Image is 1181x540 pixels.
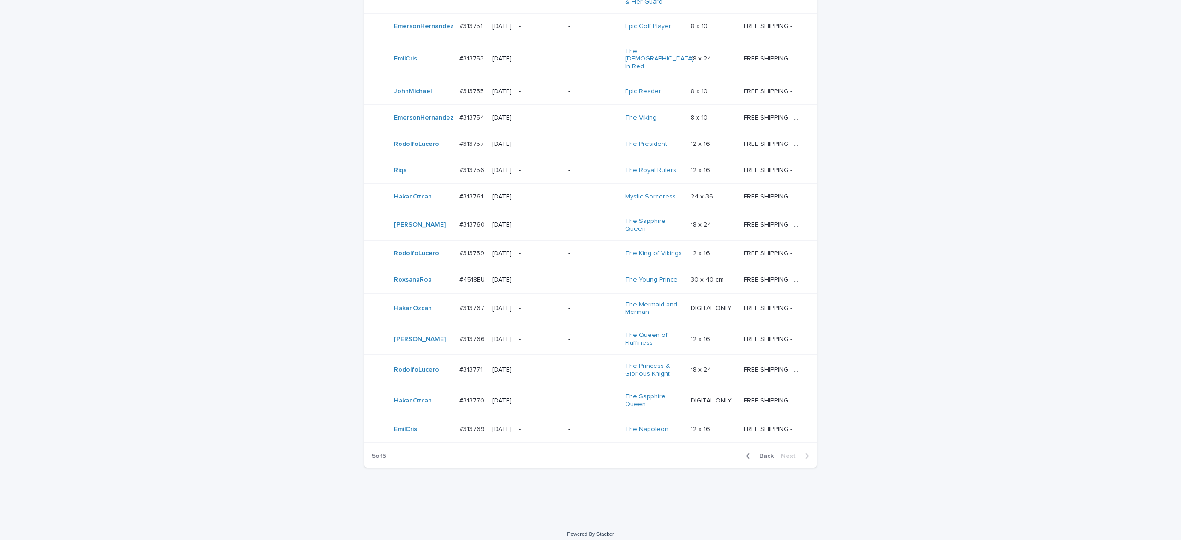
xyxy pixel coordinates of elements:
[364,267,817,293] tr: RoxsanaRoa #4518EU#4518EU [DATE]--The Young Prince 30 x 40 cm30 x 40 cm FREE SHIPPING - preview i...
[744,364,803,374] p: FREE SHIPPING - preview in 1-2 business days, after your approval delivery will take 5-10 b.d.
[459,165,486,174] p: #313756
[625,167,676,174] a: The Royal Rulers
[394,88,432,96] a: JohnMichael
[394,397,432,405] a: HakanOzcan
[568,221,618,229] p: -
[744,334,803,343] p: FREE SHIPPING - preview in 1-2 business days, after your approval delivery will take 5-10 b.d.
[519,167,561,174] p: -
[744,86,803,96] p: FREE SHIPPING - preview in 1-2 business days, after your approval delivery will take 5-10 b.d.
[691,86,710,96] p: 8 x 10
[519,397,561,405] p: -
[519,276,561,284] p: -
[492,305,512,312] p: [DATE]
[394,23,453,30] a: EmersonHernandez
[459,364,484,374] p: #313771
[625,301,683,317] a: The Mermaid and Merman
[625,114,656,122] a: The Viking
[459,21,484,30] p: #313751
[691,53,713,63] p: 18 x 24
[625,193,676,201] a: Mystic Sorceress
[691,165,712,174] p: 12 x 16
[625,217,683,233] a: The Sapphire Queen
[568,276,618,284] p: -
[568,336,618,343] p: -
[459,138,486,148] p: #313757
[691,21,710,30] p: 8 x 10
[364,385,817,416] tr: HakanOzcan #313770#313770 [DATE]--The Sapphire Queen DIGITAL ONLYDIGITAL ONLY FREE SHIPPING - pre...
[459,86,486,96] p: #313755
[519,250,561,258] p: -
[691,219,713,229] p: 18 x 24
[691,364,713,374] p: 18 x 24
[519,140,561,148] p: -
[394,366,439,374] a: RodolfoLucero
[568,193,618,201] p: -
[691,274,726,284] p: 30 x 40 cm
[568,23,618,30] p: -
[691,334,712,343] p: 12 x 16
[744,138,803,148] p: FREE SHIPPING - preview in 1-2 business days, after your approval delivery will take 5-10 b.d.
[364,157,817,183] tr: Riqs #313756#313756 [DATE]--The Royal Rulers 12 x 1612 x 16 FREE SHIPPING - preview in 1-2 busine...
[394,336,446,343] a: [PERSON_NAME]
[754,453,774,459] span: Back
[364,104,817,131] tr: EmersonHernandez #313754#313754 [DATE]--The Viking 8 x 108 x 10 FREE SHIPPING - preview in 1-2 bu...
[394,426,417,433] a: EmilCris
[459,395,486,405] p: #313770
[691,424,712,433] p: 12 x 16
[691,112,710,122] p: 8 x 10
[625,393,683,408] a: The Sapphire Queen
[492,336,512,343] p: [DATE]
[459,112,486,122] p: #313754
[625,426,668,433] a: The Napoleon
[744,424,803,433] p: FREE SHIPPING - preview in 1-2 business days, after your approval delivery will take 5-10 b.d.
[492,55,512,63] p: [DATE]
[781,453,801,459] span: Next
[625,88,661,96] a: Epic Reader
[625,250,682,258] a: The King of Vikings
[364,40,817,78] tr: EmilCris #313753#313753 [DATE]--The [DEMOGRAPHIC_DATA] In Red 18 x 2418 x 24 FREE SHIPPING - prev...
[568,140,618,148] p: -
[394,221,446,229] a: [PERSON_NAME]
[625,23,671,30] a: Epic Golf Player
[394,250,439,258] a: RodolfoLucero
[394,305,432,312] a: HakanOzcan
[519,88,561,96] p: -
[492,114,512,122] p: [DATE]
[744,395,803,405] p: FREE SHIPPING - preview in 1-2 business days, after your approval delivery will take 5-10 b.d.
[492,140,512,148] p: [DATE]
[568,305,618,312] p: -
[459,219,487,229] p: #313760
[568,366,618,374] p: -
[394,167,406,174] a: Riqs
[568,114,618,122] p: -
[364,240,817,267] tr: RodolfoLucero #313759#313759 [DATE]--The King of Vikings 12 x 1612 x 16 FREE SHIPPING - preview i...
[519,305,561,312] p: -
[568,250,618,258] p: -
[691,303,734,312] p: DIGITAL ONLY
[364,13,817,40] tr: EmersonHernandez #313751#313751 [DATE]--Epic Golf Player 8 x 108 x 10 FREE SHIPPING - preview in ...
[744,274,803,284] p: FREE SHIPPING - preview in 1-2 business days, after your approval delivery will take 5-10 busines...
[492,426,512,433] p: [DATE]
[625,276,678,284] a: The Young Prince
[492,221,512,229] p: [DATE]
[519,114,561,122] p: -
[519,221,561,229] p: -
[691,138,712,148] p: 12 x 16
[777,452,817,460] button: Next
[568,55,618,63] p: -
[364,131,817,157] tr: RodolfoLucero #313757#313757 [DATE]--The President 12 x 1612 x 16 FREE SHIPPING - preview in 1-2 ...
[459,248,486,258] p: #313759
[492,23,512,30] p: [DATE]
[492,88,512,96] p: [DATE]
[492,193,512,201] p: [DATE]
[364,354,817,385] tr: RodolfoLucero #313771#313771 [DATE]--The Princess & Glorious Knight 18 x 2418 x 24 FREE SHIPPING ...
[394,140,439,148] a: RodolfoLucero
[364,78,817,104] tr: JohnMichael #313755#313755 [DATE]--Epic Reader 8 x 108 x 10 FREE SHIPPING - preview in 1-2 busine...
[691,191,715,201] p: 24 x 36
[744,165,803,174] p: FREE SHIPPING - preview in 1-2 business days, after your approval delivery will take 5-10 b.d.
[364,445,394,468] p: 5 of 5
[519,336,561,343] p: -
[744,248,803,258] p: FREE SHIPPING - preview in 1-2 business days, after your approval delivery will take 5-10 b.d.
[459,424,487,433] p: #313769
[364,293,817,324] tr: HakanOzcan #313767#313767 [DATE]--The Mermaid and Merman DIGITAL ONLYDIGITAL ONLY FREE SHIPPING -...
